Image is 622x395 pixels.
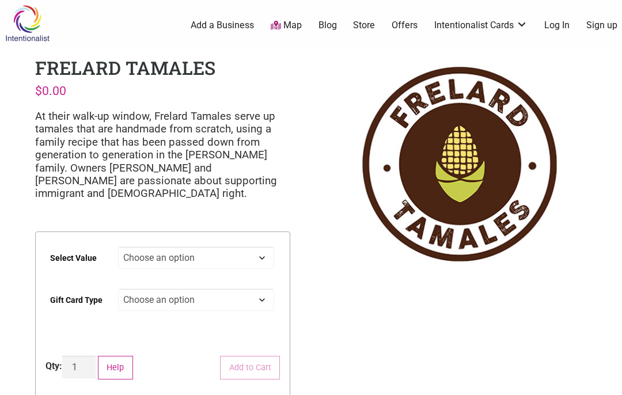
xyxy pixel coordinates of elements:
input: Product quantity [62,356,96,378]
div: Qty: [45,359,62,373]
img: Frelard Tamales logo [332,55,587,273]
label: Select Value [50,245,97,271]
a: Intentionalist Cards [434,19,528,32]
a: Map [271,19,302,32]
a: Store [353,19,375,32]
label: Gift Card Type [50,287,103,313]
h1: Frelard Tamales [35,55,215,80]
a: Offers [392,19,418,32]
button: Add to Cart [220,356,280,379]
a: Blog [318,19,337,32]
a: Sign up [586,19,617,32]
span: $ [35,83,42,98]
button: Help [98,356,133,379]
p: At their walk-up window, Frelard Tamales serve up tamales that are handmade from scratch, using a... [35,110,290,200]
a: Add a Business [191,19,254,32]
a: Log In [544,19,570,32]
bdi: 0.00 [35,83,66,98]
